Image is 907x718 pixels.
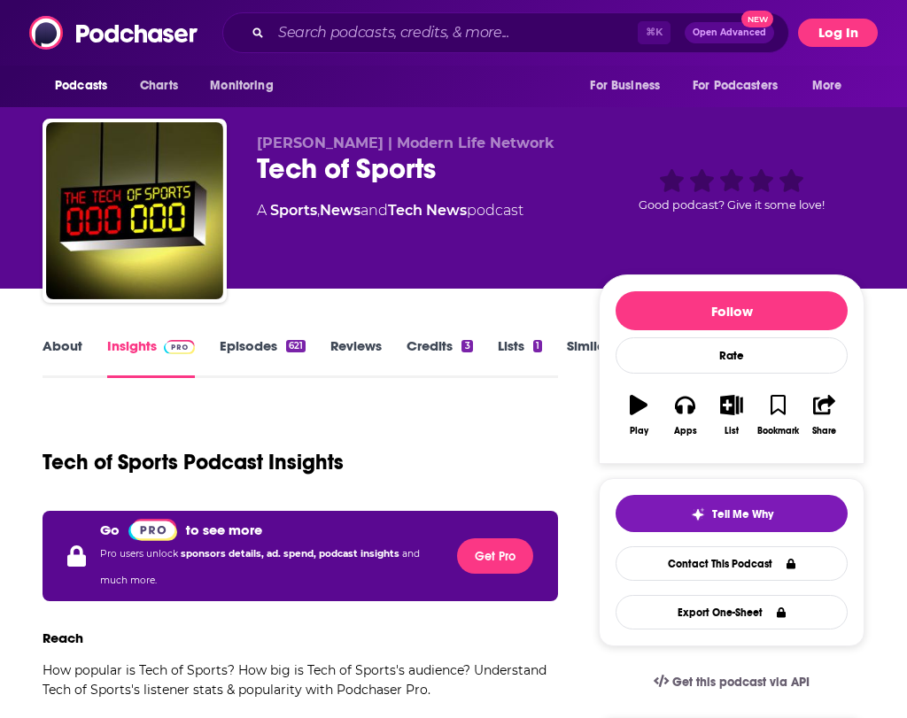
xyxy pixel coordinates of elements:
[685,22,774,43] button: Open AdvancedNew
[693,28,766,37] span: Open Advanced
[638,21,671,44] span: ⌘ K
[107,337,195,378] a: InsightsPodchaser Pro
[210,73,273,98] span: Monitoring
[725,426,739,436] div: List
[43,660,558,699] p: How popular is Tech of Sports? How big is Tech of Sports's audience? Understand Tech of Sports's ...
[388,202,467,219] a: Tech News
[662,383,708,447] button: Apps
[43,629,83,646] h3: Reach
[812,426,836,436] div: Share
[616,291,848,330] button: Follow
[29,16,199,50] img: Podchaser - Follow, Share and Rate Podcasts
[317,202,320,219] span: ,
[55,73,107,98] span: Podcasts
[599,135,864,244] div: Good podcast? Give it some love!
[220,337,306,378] a: Episodes621
[257,200,523,221] div: A podcast
[320,202,360,219] a: News
[271,19,638,47] input: Search podcasts, credits, & more...
[691,507,705,521] img: tell me why sparkle
[43,337,82,378] a: About
[128,519,177,541] img: Podchaser Pro
[140,73,178,98] span: Charts
[616,383,662,447] button: Play
[360,202,388,219] span: and
[100,541,443,594] p: Pro users unlock and much more.
[164,340,195,354] img: Podchaser Pro
[800,69,864,103] button: open menu
[630,426,648,436] div: Play
[812,73,842,98] span: More
[181,548,402,560] span: sponsors details, ad. spend, podcast insights
[757,426,799,436] div: Bookmark
[681,69,803,103] button: open menu
[616,546,848,581] a: Contact This Podcast
[330,337,382,378] a: Reviews
[672,675,810,690] span: Get this podcast via API
[741,11,773,27] span: New
[712,507,773,521] span: Tell Me Why
[100,521,120,538] p: Go
[693,73,778,98] span: For Podcasters
[128,69,189,103] a: Charts
[755,383,801,447] button: Bookmark
[498,337,542,378] a: Lists1
[802,383,848,447] button: Share
[407,337,472,378] a: Credits3
[43,449,344,475] h1: Tech of Sports Podcast Insights
[533,340,542,352] div: 1
[46,122,223,299] img: Tech of Sports
[674,426,697,436] div: Apps
[640,660,824,704] a: Get this podcast via API
[198,69,296,103] button: open menu
[798,19,878,47] button: Log In
[578,69,682,103] button: open menu
[461,340,472,352] div: 3
[567,337,610,378] a: Similar
[590,73,660,98] span: For Business
[257,135,554,151] span: [PERSON_NAME] | Modern Life Network
[709,383,755,447] button: List
[43,69,130,103] button: open menu
[639,198,825,212] span: Good podcast? Give it some love!
[222,12,789,53] div: Search podcasts, credits, & more...
[616,337,848,374] div: Rate
[186,521,262,538] p: to see more
[616,495,848,532] button: tell me why sparkleTell Me Why
[286,340,306,352] div: 621
[616,595,848,629] button: Export One-Sheet
[128,518,177,541] a: Pro website
[270,202,317,219] a: Sports
[457,538,533,574] button: Get Pro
